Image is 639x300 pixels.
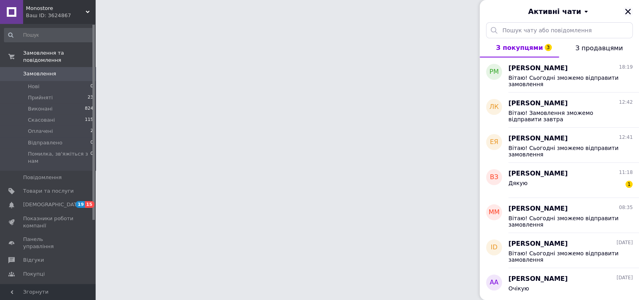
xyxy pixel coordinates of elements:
[90,150,93,165] span: 0
[85,105,93,112] span: 824
[88,94,93,101] span: 23
[490,278,498,287] span: АА
[28,150,90,165] span: Помилка, зв'яжіться з нам
[508,64,568,73] span: [PERSON_NAME]
[508,274,568,284] span: [PERSON_NAME]
[508,180,527,186] span: Дякую
[575,44,623,52] span: З продавцями
[619,99,633,106] span: 12:42
[480,128,639,163] button: ЕЯ[PERSON_NAME]12:41Вітаю! Сьогодні зможемо відправити замовлення
[28,83,39,90] span: Нові
[490,173,498,182] span: ВЗ
[90,128,93,135] span: 2
[23,70,56,77] span: Замовлення
[90,139,93,146] span: 0
[23,270,45,278] span: Покупці
[508,215,621,228] span: Вітаю! Сьогодні зможемо відправити замовлення
[85,116,93,124] span: 115
[496,44,543,51] span: З покупцями
[90,83,93,90] span: 0
[23,174,62,181] span: Повідомлення
[26,12,96,19] div: Ваш ID: 3624867
[508,285,529,292] span: Очікую
[480,233,639,268] button: ID[PERSON_NAME][DATE]Вітаю! Сьогодні зможемо відправити замовлення
[23,201,82,208] span: [DEMOGRAPHIC_DATA]
[508,239,568,249] span: [PERSON_NAME]
[85,201,94,208] span: 15
[488,208,500,217] span: ММ
[28,116,55,124] span: Скасовані
[616,239,633,246] span: [DATE]
[508,134,568,143] span: [PERSON_NAME]
[480,57,639,93] button: РМ[PERSON_NAME]18:19Вітаю! Сьогодні зможемо відправити замовлення
[545,44,552,51] span: 3
[508,99,568,108] span: [PERSON_NAME]
[23,257,44,264] span: Відгуки
[508,169,568,178] span: [PERSON_NAME]
[619,134,633,141] span: 12:41
[76,201,85,208] span: 19
[619,204,633,211] span: 08:35
[619,64,633,71] span: 18:19
[559,38,639,57] button: З продавцями
[23,187,74,195] span: Товари та послуги
[480,93,639,128] button: ЛК[PERSON_NAME]12:42Вітаю! Замовлення зможемо відправити завтра
[28,94,53,101] span: Прийняті
[23,215,74,229] span: Показники роботи компанії
[625,181,633,188] span: 1
[23,49,96,64] span: Замовлення та повідомлення
[4,28,94,42] input: Пошук
[480,163,639,198] button: ВЗ[PERSON_NAME]11:18Дякую1
[616,274,633,281] span: [DATE]
[480,198,639,233] button: ММ[PERSON_NAME]08:35Вітаю! Сьогодні зможемо відправити замовлення
[28,139,63,146] span: Відправлено
[508,250,621,263] span: Вітаю! Сьогодні зможемо відправити замовлення
[480,38,559,57] button: З покупцями3
[28,105,53,112] span: Виконані
[528,6,581,17] span: Активні чати
[28,128,53,135] span: Оплачені
[486,22,633,38] input: Пошук чату або повідомлення
[23,236,74,250] span: Панель управління
[508,204,568,213] span: [PERSON_NAME]
[623,7,633,16] button: Закрити
[490,138,498,147] span: ЕЯ
[508,75,621,87] span: Вітаю! Сьогодні зможемо відправити замовлення
[502,6,617,17] button: Активні чати
[508,110,621,122] span: Вітаю! Замовлення зможемо відправити завтра
[26,5,86,12] span: Monostore
[489,67,498,77] span: РМ
[489,103,498,112] span: ЛК
[508,145,621,158] span: Вітаю! Сьогодні зможемо відправити замовлення
[619,169,633,176] span: 11:18
[490,243,497,252] span: ID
